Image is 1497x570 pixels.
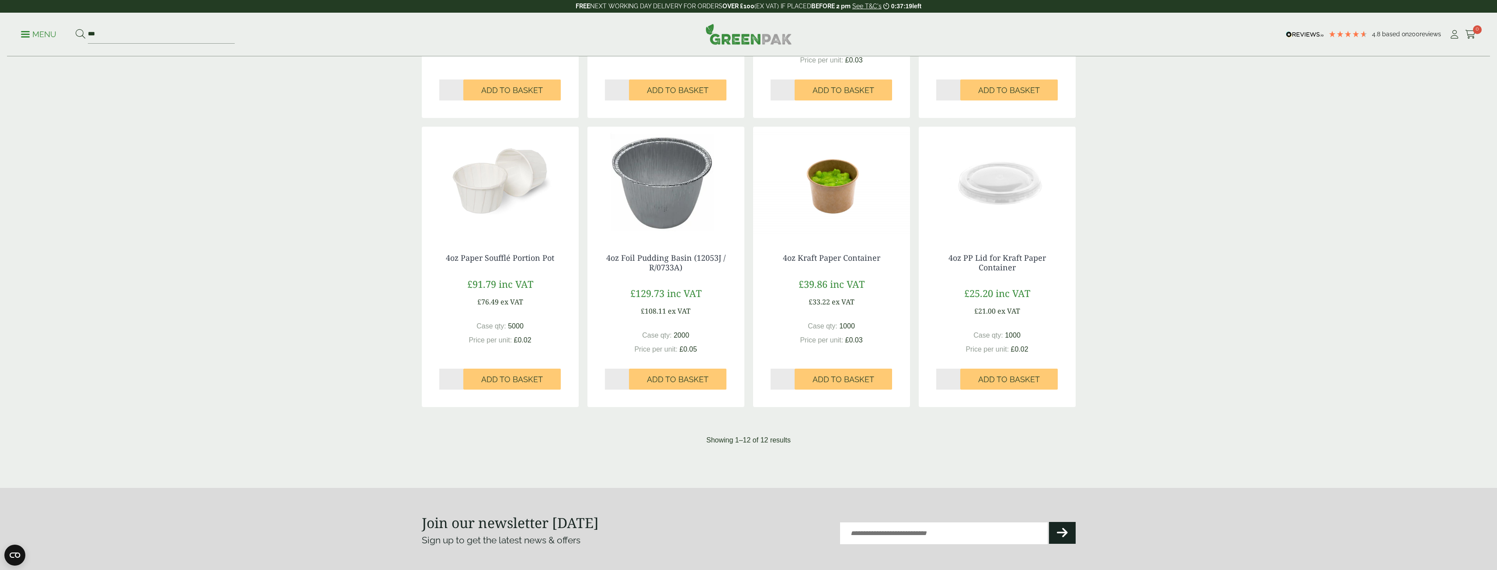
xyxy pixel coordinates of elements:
span: Based on [1382,31,1409,38]
span: inc VAT [499,277,533,290]
span: Case qty: [476,322,506,330]
span: Add to Basket [813,86,874,95]
span: Add to Basket [481,86,543,95]
img: Kraft 4oz with Peas [753,127,910,236]
span: £0.02 [1011,345,1028,353]
img: Small Plastic Lid Top [919,127,1076,236]
span: Add to Basket [647,375,709,384]
span: inc VAT [996,287,1030,300]
button: Add to Basket [463,369,561,390]
span: Price per unit: [634,345,677,353]
span: £33.22 [809,297,830,307]
button: Add to Basket [795,79,892,100]
i: My Account [1449,30,1460,39]
p: Sign up to get the latest news & offers [422,533,716,547]
span: Case qty: [642,332,672,339]
span: inc VAT [667,287,702,300]
span: Add to Basket [978,86,1040,95]
span: £108.11 [641,306,666,316]
span: ex VAT [668,306,691,316]
span: Case qty: [808,322,837,330]
a: Menu [21,29,56,38]
span: Add to Basket [813,375,874,384]
a: 4oz Kraft Paper Container [783,252,880,263]
span: £76.49 [477,297,499,307]
span: 2000 [674,332,689,339]
span: ex VAT [832,297,854,307]
span: £91.79 [467,277,496,290]
span: £129.73 [630,287,664,300]
span: Add to Basket [647,86,709,95]
img: 4oz Paper Souffle Pot [422,127,579,236]
span: 4.8 [1372,31,1382,38]
span: Case qty: [973,332,1003,339]
i: Cart [1465,30,1476,39]
span: inc VAT [830,277,865,290]
span: £0.02 [514,336,531,344]
img: 3010014AB 4oz Foil Pudding Basin [587,127,744,236]
span: Price per unit: [800,56,843,64]
a: 4oz Paper Soufflé Portion Pot [446,252,554,263]
span: £0.03 [845,336,863,344]
img: GreenPak Supplies [705,24,792,45]
a: 4oz PP Lid for Kraft Paper Container [948,252,1046,273]
button: Add to Basket [463,79,561,100]
span: 200 [1409,31,1420,38]
strong: Join our newsletter [DATE] [422,513,599,532]
button: Add to Basket [960,79,1058,100]
span: £0.03 [845,56,863,64]
span: 5000 [508,322,524,330]
span: left [912,3,921,10]
span: 0 [1473,25,1482,34]
button: Add to Basket [960,369,1058,390]
span: Price per unit: [966,345,1009,353]
span: 1000 [839,322,855,330]
span: 0:37:19 [891,3,912,10]
span: ex VAT [997,306,1020,316]
span: reviews [1420,31,1441,38]
strong: BEFORE 2 pm [811,3,851,10]
span: 1000 [1005,332,1021,339]
div: 4.79 Stars [1328,30,1368,38]
span: £21.00 [974,306,996,316]
button: Add to Basket [629,369,726,390]
span: Add to Basket [978,375,1040,384]
button: Add to Basket [629,79,726,100]
span: £25.20 [964,287,993,300]
span: Price per unit: [800,336,843,344]
span: Price per unit: [469,336,512,344]
a: 4oz Foil Pudding Basin (12053J / R/0733A) [606,252,726,273]
p: Menu [21,29,56,40]
p: Showing 1–12 of 12 results [706,435,791,446]
button: Open CMP widget [4,545,25,566]
strong: FREE [576,3,590,10]
button: Add to Basket [795,369,892,390]
span: £39.86 [799,277,827,290]
span: ex VAT [500,297,523,307]
span: Add to Basket [481,375,543,384]
img: REVIEWS.io [1286,31,1324,38]
a: 0 [1465,28,1476,41]
a: See T&C's [852,3,882,10]
span: £0.05 [680,345,697,353]
strong: OVER £100 [722,3,754,10]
